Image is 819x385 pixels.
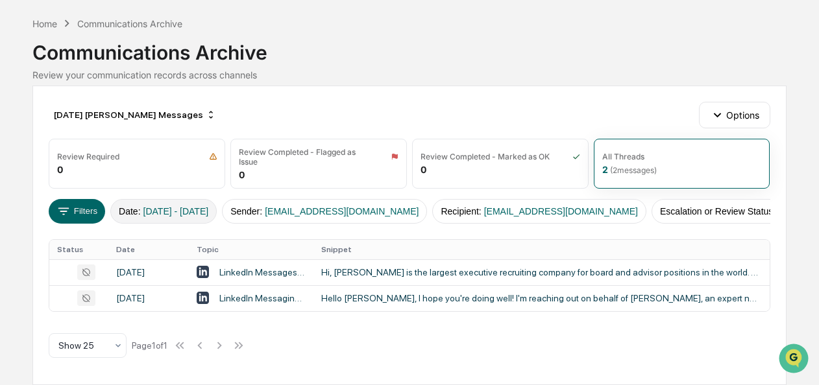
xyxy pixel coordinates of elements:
[610,165,657,175] span: ( 2 messages)
[32,30,786,64] div: Communications Archive
[89,157,166,181] a: 🗄️Attestations
[116,267,181,277] div: [DATE]
[313,240,770,259] th: Snippet
[49,240,108,259] th: Status
[77,18,182,29] div: Communications Archive
[219,293,306,303] div: LinkedIn Messaging Messages with [PERSON_NAME], [PERSON_NAME]
[222,199,427,224] button: Sender:[EMAIL_ADDRESS][DOMAIN_NAME]
[32,69,786,80] div: Review your communication records across channels
[8,157,89,181] a: 🖐️Preclearance
[57,152,119,161] div: Review Required
[110,199,217,224] button: Date:[DATE] - [DATE]
[94,164,104,174] div: 🗄️
[209,152,217,161] img: icon
[484,206,638,216] span: [EMAIL_ADDRESS][DOMAIN_NAME]
[239,147,374,167] div: Review Completed - Flagged as Issue
[26,187,82,200] span: Data Lookup
[432,199,646,224] button: Recipient:[EMAIL_ADDRESS][DOMAIN_NAME]
[421,164,426,175] div: 0
[116,293,181,303] div: [DATE]
[49,199,105,224] button: Filters
[108,240,189,259] th: Date
[391,152,398,161] img: icon
[8,182,87,205] a: 🔎Data Lookup
[239,169,245,180] div: 0
[13,27,236,47] p: How can we help?
[44,99,213,111] div: Start new chat
[143,206,209,216] span: [DATE] - [DATE]
[652,199,797,224] button: Escalation or Review Status:All
[32,18,57,29] div: Home
[265,206,419,216] span: [EMAIL_ADDRESS][DOMAIN_NAME]
[129,219,157,229] span: Pylon
[13,164,23,174] div: 🖐️
[219,267,306,277] div: LinkedIn Messages Messages with [PERSON_NAME], [PERSON_NAME]
[699,102,770,128] button: Options
[132,340,167,351] div: Page 1 of 1
[92,218,157,229] a: Powered byPylon
[57,164,63,175] div: 0
[602,152,644,161] div: All Threads
[221,102,236,118] button: Start new chat
[321,293,762,303] div: Hello [PERSON_NAME], I hope you're doing well! I'm reaching out on behalf of [PERSON_NAME], an ex...
[421,152,550,161] div: Review Completed - Marked as OK
[49,104,221,125] div: [DATE] [PERSON_NAME] Messages
[26,163,84,176] span: Preclearance
[44,111,164,122] div: We're available if you need us!
[189,240,313,259] th: Topic
[107,163,161,176] span: Attestations
[321,267,762,277] div: Hi, [PERSON_NAME] is the largest executive recruiting company for board and advisor positions in ...
[602,164,657,175] div: 2
[777,342,813,377] iframe: Open customer support
[13,189,23,199] div: 🔎
[13,99,36,122] img: 1746055101610-c473b297-6a78-478c-a979-82029cc54cd1
[572,152,580,161] img: icon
